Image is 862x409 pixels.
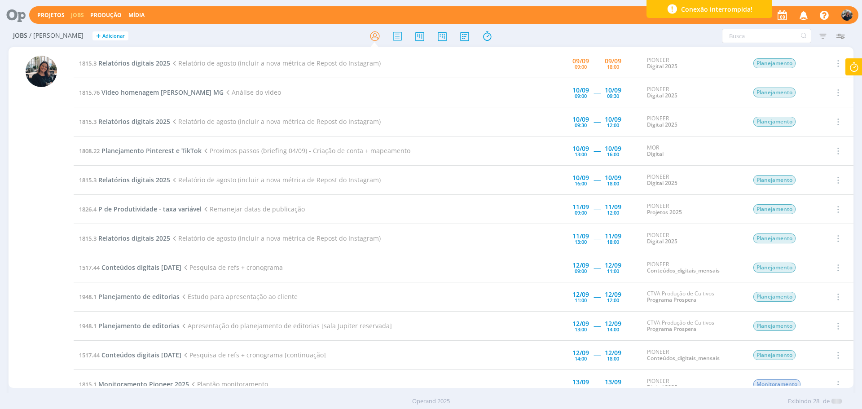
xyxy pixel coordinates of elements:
span: ----- [594,263,600,272]
span: 1517.44 [79,351,100,359]
div: CTVA Produção de Cultivos [647,290,739,303]
span: ----- [594,234,600,242]
span: Plantão monitoramento [189,380,268,388]
div: 12/09 [572,262,589,268]
div: 13/09 [605,379,621,385]
a: 1517.44Conteúdos digitais [DATE] [79,351,181,359]
a: Digital 2025 [647,121,677,128]
span: 1815.3 [79,176,97,184]
a: Programa Prospera [647,325,696,333]
div: 10/09 [572,87,589,93]
a: 1808.22Planejamento Pinterest e TikTok [79,146,202,155]
span: Planejamento [753,58,796,68]
span: 1815.3 [79,59,97,67]
div: 09:00 [575,385,587,390]
div: PIONEER [647,378,739,391]
span: 1815.3 [79,234,97,242]
a: 1826.4P de Produtividade - taxa variável [79,205,202,213]
div: 12/09 [605,350,621,356]
a: Conteúdos_digitais_mensais [647,267,720,274]
span: ----- [594,351,600,359]
span: Relatório de agosto (incluir a nova métrica de Repost do Instagram) [170,117,381,126]
span: Pesquisa de refs + cronograma [continuação] [181,351,326,359]
a: Conteúdos_digitais_mensais [647,354,720,362]
div: 09:00 [575,64,587,69]
div: 12:00 [607,210,619,215]
div: 10/09 [605,145,621,152]
div: 10/09 [572,116,589,123]
div: PIONEER [647,349,739,362]
div: 09/09 [605,58,621,64]
div: 16:00 [575,181,587,186]
span: ----- [594,292,600,301]
span: Monitoramento Pioneer 2025 [98,380,189,388]
span: Relatório de agosto (incluir a nova métrica de Repost do Instagram) [170,234,381,242]
button: Projetos [35,12,67,19]
span: ----- [594,146,600,155]
div: 16:00 [607,152,619,157]
span: Apresentação do planejamento de editorias [sala Jupiter reservada] [180,321,392,330]
div: PIONEER [647,232,739,245]
a: 1815.1Monitoramento Pioneer 2025 [79,380,189,388]
a: 1815.3Relatórios digitais 2025 [79,117,170,126]
div: 12/09 [572,291,589,298]
div: 09:30 [607,93,619,98]
div: PIONEER [647,86,739,99]
div: 11/09 [572,204,589,210]
a: Digital 2025 [647,237,677,245]
span: Pesquisa de refs + cronograma [181,263,283,272]
a: 1815.76Vídeo homenagem [PERSON_NAME] MG [79,88,224,97]
img: M [26,56,57,87]
a: 1948.1Planejamento de editorias [79,321,180,330]
div: 13:00 [575,327,587,332]
span: Planejamento [753,204,796,214]
div: 13:00 [575,239,587,244]
span: Relatórios digitais 2025 [98,59,170,67]
a: 1815.3Relatórios digitais 2025 [79,176,170,184]
span: 1826.4 [79,205,97,213]
div: 10/09 [605,87,621,93]
span: Planejamento [753,88,796,97]
button: Mídia [126,12,147,19]
span: Relatórios digitais 2025 [98,234,170,242]
span: 28 [813,397,819,406]
span: Planejamento de editorias [98,292,180,301]
div: 09:00 [575,93,587,98]
div: 12/09 [572,321,589,327]
span: Jobs [13,32,27,40]
a: Digital 2025 [647,179,677,187]
div: 11/09 [605,233,621,239]
span: Análise do vídeo [224,88,281,97]
span: P de Produtividade - taxa variável [98,205,202,213]
div: 18:00 [607,239,619,244]
div: 10/09 [572,175,589,181]
span: ----- [594,117,600,126]
span: Relatórios digitais 2025 [98,117,170,126]
div: PIONEER [647,203,739,216]
span: Exibindo [788,397,811,406]
a: Digital [647,150,664,158]
a: Programa Prospera [647,296,696,303]
div: 09:00 [575,210,587,215]
div: 13/09 [572,379,589,385]
span: ----- [594,88,600,97]
div: CTVA Produção de Cultivos [647,320,739,333]
span: 1517.44 [79,264,100,272]
span: de [823,397,830,406]
div: 18:00 [607,181,619,186]
span: 1815.1 [79,380,97,388]
div: 12/09 [572,350,589,356]
a: 1948.1Planejamento de editorias [79,292,180,301]
div: 10/09 [605,116,621,123]
a: Projetos 2025 [647,208,682,216]
div: 12/09 [605,291,621,298]
a: Digital 2025 [647,92,677,99]
span: Planejamento [753,350,796,360]
span: 1815.3 [79,118,97,126]
div: 14:00 [575,356,587,361]
div: 13:00 [575,152,587,157]
span: / [PERSON_NAME] [29,32,84,40]
div: 11:00 [607,268,619,273]
div: 09/09 [572,58,589,64]
span: + [96,31,101,41]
